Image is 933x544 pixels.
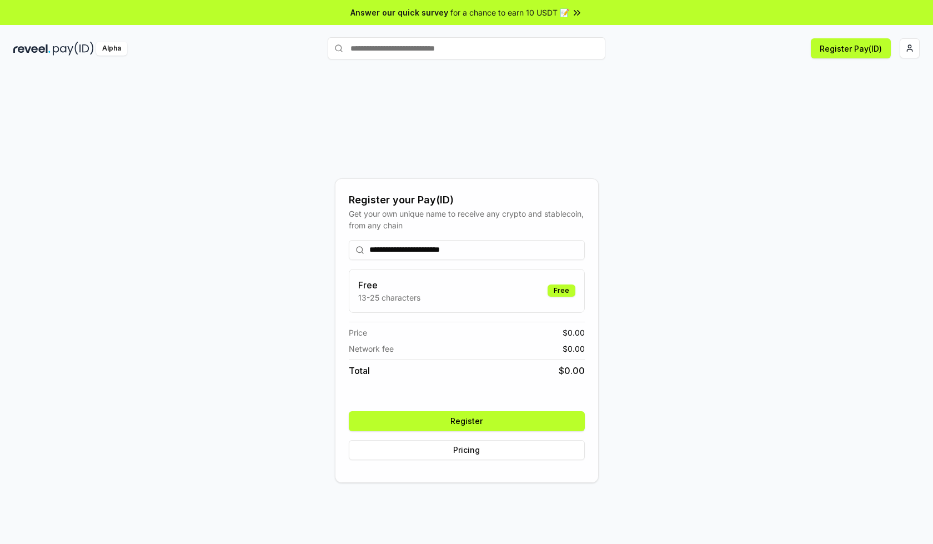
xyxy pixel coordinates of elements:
span: $ 0.00 [563,343,585,355]
img: reveel_dark [13,42,51,56]
button: Register Pay(ID) [811,38,891,58]
button: Pricing [349,440,585,460]
div: Free [548,285,575,297]
h3: Free [358,278,420,292]
span: $ 0.00 [559,364,585,377]
span: Total [349,364,370,377]
p: 13-25 characters [358,292,420,303]
span: for a chance to earn 10 USDT 📝 [450,7,569,18]
img: pay_id [53,42,94,56]
button: Register [349,411,585,431]
div: Get your own unique name to receive any crypto and stablecoin, from any chain [349,208,585,231]
div: Register your Pay(ID) [349,192,585,208]
span: Price [349,327,367,338]
div: Alpha [96,42,127,56]
span: $ 0.00 [563,327,585,338]
span: Network fee [349,343,394,355]
span: Answer our quick survey [350,7,448,18]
